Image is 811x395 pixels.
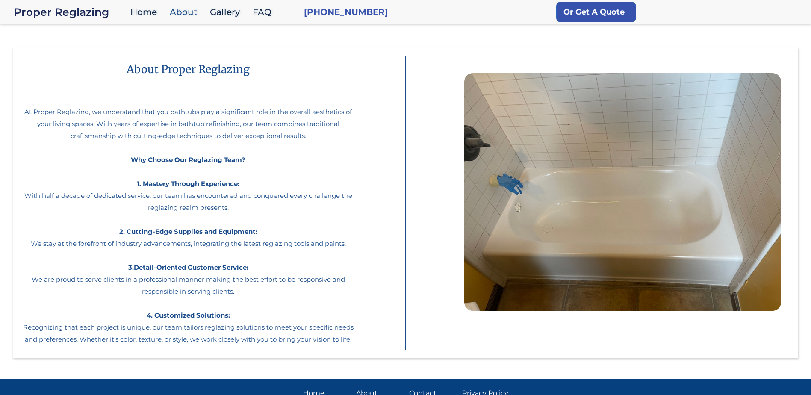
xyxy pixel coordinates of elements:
a: [PHONE_NUMBER] [304,6,388,18]
strong: Detail-Oriented Customer Service: [134,263,248,271]
strong: 2. Cutting-Edge Supplies and Equipment: [119,227,257,236]
strong: 3. [128,263,134,271]
a: FAQ [248,3,280,21]
div: Proper Reglazing [14,6,126,18]
h1: About Proper Reglazing [109,56,267,83]
strong: Why Choose Our Reglazing Team? 1. Mastery Through Experience: [131,156,245,188]
a: home [14,6,126,18]
a: Home [126,3,165,21]
strong: 4. Customized Solutions: [147,311,230,319]
a: Gallery [206,3,248,21]
p: At Proper Reglazing, we understand that you bathtubs play a significant role in the overall aesth... [21,89,355,345]
a: About [165,3,206,21]
a: Or Get A Quote [556,2,636,22]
